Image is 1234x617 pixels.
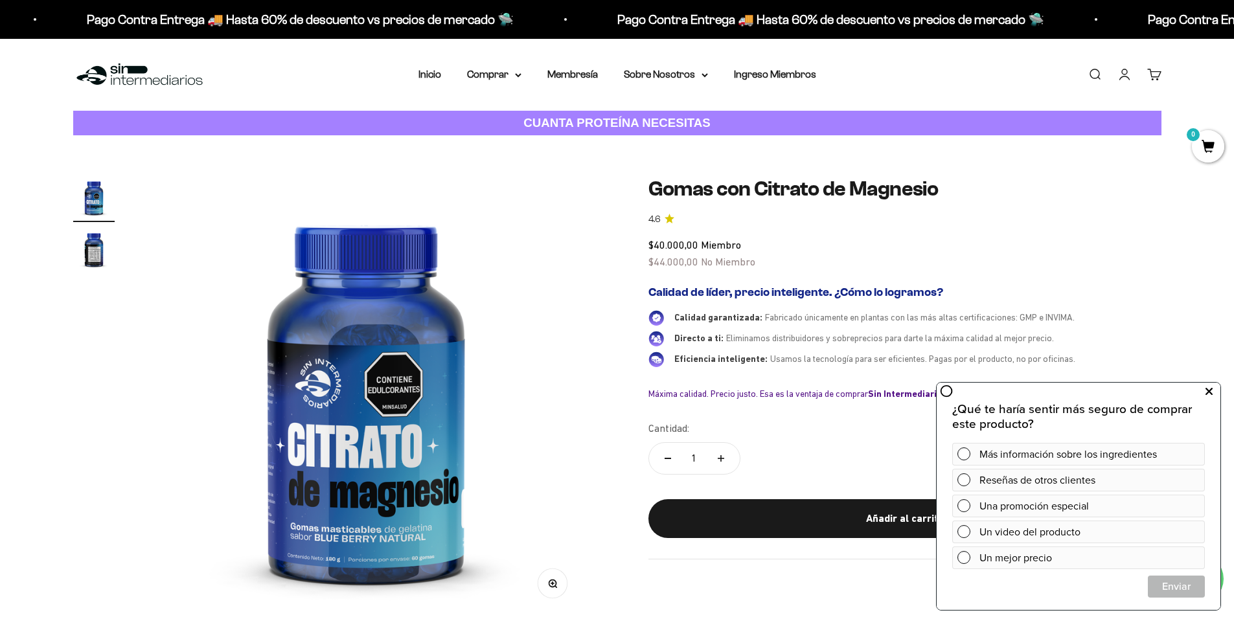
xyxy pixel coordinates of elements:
[674,353,768,364] span: Eficiencia inteligente:
[648,310,664,326] img: Calidad garantizada
[734,69,816,80] a: Ingreso Miembros
[624,66,708,83] summary: Sobre Nosotros
[648,420,689,437] label: Cantidad:
[73,229,115,270] img: Gomas con Citrato de Magnesio
[674,510,1136,527] div: Añadir al carrito
[648,239,698,251] span: $40.000,00
[73,111,1161,136] a: CUANTA PROTEÍNA NECESITAS
[648,286,1161,300] h2: Calidad de líder, precio inteligente. ¿Cómo lo logramos?
[73,177,115,222] button: Ir al artículo 1
[770,353,1075,364] span: Usamos la tecnología para ser eficientes. Pagas por el producto, no por oficinas.
[648,352,664,367] img: Eficiencia inteligente
[523,116,711,129] strong: CUANTA PROTEÍNA NECESITAS
[648,177,1161,201] h1: Gomas con Citrato de Magnesio
[73,177,115,218] img: Gomas con Citrato de Magnesio
[418,69,441,80] a: Inicio
[1185,127,1201,142] mark: 0
[726,333,1054,343] span: Eliminamos distribuidores y sobreprecios para darte la máxima calidad al mejor precio.
[701,256,755,267] span: No Miembro
[146,177,586,617] img: Gomas con Citrato de Magnesio
[702,443,740,474] button: Aumentar cantidad
[73,229,115,274] button: Ir al artículo 2
[71,9,498,30] p: Pago Contra Entrega 🚚 Hasta 60% de descuento vs precios de mercado 🛸
[701,239,741,251] span: Miembro
[648,256,698,267] span: $44.000,00
[648,212,1161,227] a: 4.64.6 de 5.0 estrellas
[648,212,661,227] span: 4.6
[648,331,664,346] img: Directo a ti
[547,69,598,80] a: Membresía
[765,312,1075,322] span: Fabricado únicamente en plantas con las más altas certificaciones: GMP e INVIMA.
[937,381,1220,610] iframe: zigpoll-iframe
[602,9,1029,30] p: Pago Contra Entrega 🚚 Hasta 60% de descuento vs precios de mercado 🛸
[1192,140,1224,155] a: 0
[674,312,762,322] span: Calidad garantizada:
[648,499,1161,538] button: Añadir al carrito
[868,388,950,399] b: Sin Intermediarios.
[467,66,521,83] summary: Comprar
[649,443,687,474] button: Reducir cantidad
[648,388,1161,399] div: Máxima calidad. Precio justo. Esa es la ventaja de comprar
[674,333,724,343] span: Directo a ti:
